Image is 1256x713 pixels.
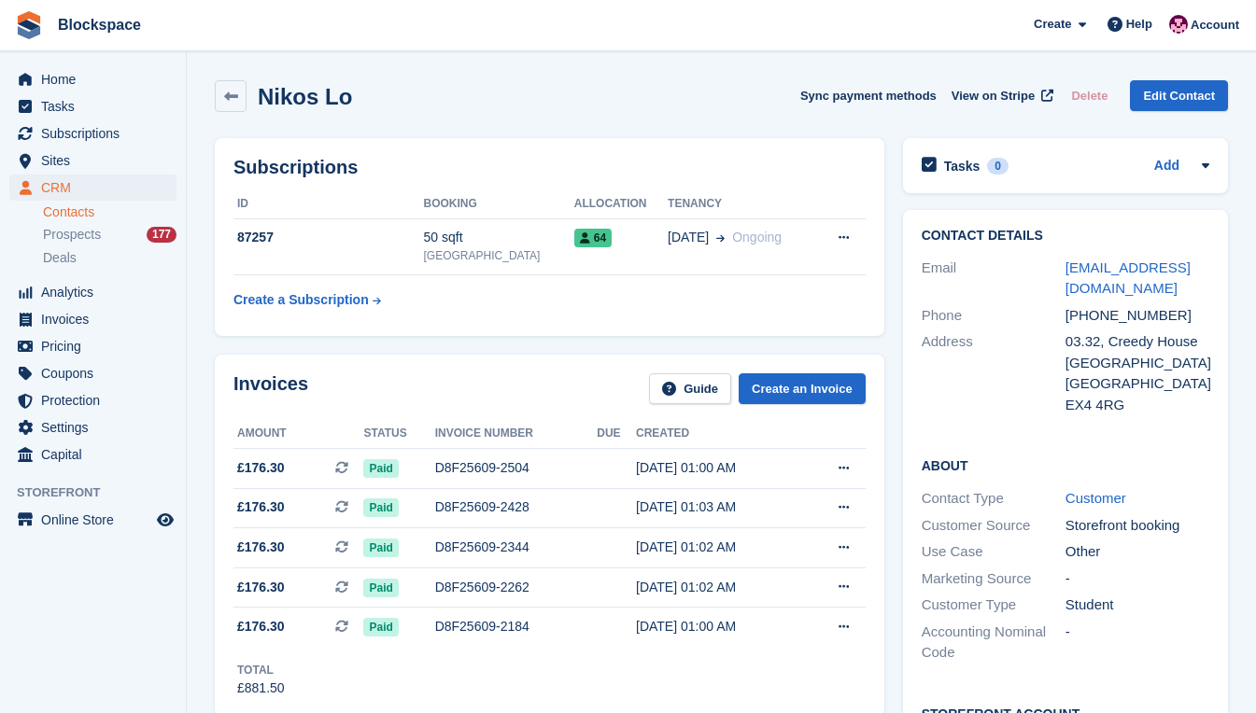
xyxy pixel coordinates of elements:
a: menu [9,333,176,359]
a: menu [9,147,176,174]
span: Paid [363,498,398,517]
div: D8F25609-2504 [435,458,598,478]
div: Customer Source [922,515,1065,537]
span: Subscriptions [41,120,153,147]
span: Paid [363,618,398,636]
a: Deals [43,248,176,268]
img: Blockspace [1169,15,1188,34]
span: £176.30 [237,617,285,636]
th: Amount [233,419,363,449]
span: £176.30 [237,538,285,557]
div: [DATE] 01:02 AM [636,578,801,597]
div: 0 [987,158,1009,175]
a: [EMAIL_ADDRESS][DOMAIN_NAME] [1065,259,1191,297]
div: Address [922,331,1065,415]
span: Prospects [43,226,101,244]
h2: Tasks [944,158,981,175]
th: ID [233,189,424,219]
a: View on Stripe [944,80,1057,111]
a: Customer [1065,490,1126,506]
a: menu [9,441,176,468]
span: Invoices [41,306,153,332]
th: Created [636,419,801,449]
th: Booking [424,189,574,219]
div: Contact Type [922,488,1065,510]
div: Phone [922,305,1065,327]
span: Online Store [41,507,153,533]
div: [DATE] 01:00 AM [636,617,801,636]
div: D8F25609-2262 [435,578,598,597]
a: menu [9,414,176,440]
div: [DATE] 01:03 AM [636,497,801,517]
div: [GEOGRAPHIC_DATA] [424,247,574,264]
span: Tasks [41,93,153,119]
a: Create a Subscription [233,283,381,317]
a: Add [1154,156,1179,177]
h2: About [922,455,1209,474]
div: EX4 4RG [1065,395,1209,416]
a: menu [9,93,176,119]
div: Marketing Source [922,568,1065,590]
span: £176.30 [237,497,285,517]
div: 03.32, Creedy House [1065,331,1209,353]
a: Guide [649,373,731,404]
a: menu [9,279,176,305]
a: Preview store [154,509,176,531]
a: menu [9,306,176,332]
span: Paid [363,538,398,557]
div: 87257 [233,228,424,247]
div: Storefront booking [1065,515,1209,537]
div: [DATE] 01:00 AM [636,458,801,478]
th: Allocation [574,189,668,219]
button: Sync payment methods [800,80,937,111]
div: D8F25609-2344 [435,538,598,557]
div: D8F25609-2428 [435,497,598,517]
div: [DATE] 01:02 AM [636,538,801,557]
a: Create an Invoice [739,373,866,404]
a: menu [9,387,176,413]
h2: Subscriptions [233,157,866,178]
span: [DATE] [668,228,709,247]
div: 50 sqft [424,228,574,247]
div: Create a Subscription [233,290,369,310]
span: Home [41,66,153,92]
div: Student [1065,594,1209,616]
span: Pricing [41,333,153,359]
span: Settings [41,414,153,440]
span: Protection [41,387,153,413]
div: [PHONE_NUMBER] [1065,305,1209,327]
a: menu [9,507,176,533]
div: £881.50 [237,678,285,698]
a: Edit Contact [1130,80,1228,111]
span: CRM [41,175,153,201]
th: Tenancy [668,189,814,219]
div: Email [922,258,1065,300]
span: Analytics [41,279,153,305]
span: 64 [574,229,612,247]
a: Contacts [43,203,176,221]
div: Other [1065,541,1209,563]
div: Accounting Nominal Code [922,622,1065,664]
span: View on Stripe [952,87,1035,105]
button: Delete [1064,80,1115,111]
span: Paid [363,459,398,478]
span: Paid [363,579,398,597]
div: Customer Type [922,594,1065,616]
span: Capital [41,441,153,468]
span: Sites [41,147,153,174]
span: Storefront [17,483,186,502]
div: - [1065,568,1209,590]
a: menu [9,360,176,386]
h2: Invoices [233,373,308,404]
span: Deals [43,249,77,267]
th: Due [597,419,636,449]
a: Blockspace [50,9,148,40]
th: Status [363,419,434,449]
h2: Contact Details [922,229,1209,244]
img: stora-icon-8386f47178a22dfd0bd8f6a31ec36ba5ce8667c1dd55bd0f319d3a0aa187defe.svg [15,11,43,39]
a: Prospects 177 [43,225,176,245]
a: menu [9,175,176,201]
div: Total [237,662,285,678]
div: [GEOGRAPHIC_DATA] [1065,353,1209,374]
div: Use Case [922,541,1065,563]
